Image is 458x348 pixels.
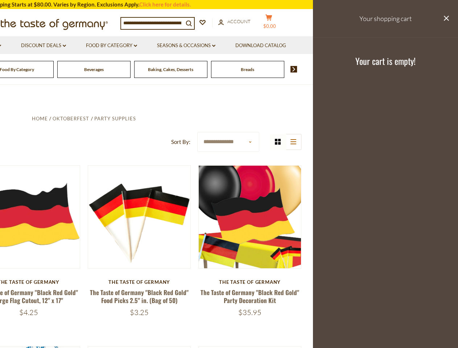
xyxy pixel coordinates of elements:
img: The Taste of Germany "Black Red Gold" Food Picks 2.5" in. (Bag of 50) [88,166,191,268]
a: Seasons & Occasions [157,42,215,50]
a: The Taste of Germany "Black Red Gold" Party Decoration Kit [201,288,299,304]
a: Oktoberfest [53,116,89,121]
a: Discount Deals [21,42,66,50]
span: $4.25 [19,308,38,317]
a: Party Supplies [94,116,136,121]
img: next arrow [290,66,297,72]
img: The Taste of Germany "Black Red Gold" Party Decoration Kit [199,166,301,268]
button: $0.00 [258,14,280,32]
div: The Taste of Germany [88,279,191,285]
a: Account [218,18,251,26]
a: Click here for details. [139,1,191,8]
a: Home [32,116,48,121]
a: Breads [241,67,254,72]
label: Sort By: [171,137,190,146]
span: $35.95 [238,308,261,317]
div: The Taste of Germany [198,279,302,285]
a: Beverages [84,67,104,72]
a: Food By Category [86,42,137,50]
h3: Your cart is empty! [322,55,449,66]
a: Download Catalog [235,42,286,50]
span: Account [227,18,251,24]
span: $0.00 [263,23,276,29]
a: Baking, Cakes, Desserts [148,67,193,72]
a: The Taste of Germany "Black Red Gold" Food Picks 2.5" in. (Bag of 50) [90,288,189,304]
span: $3.25 [130,308,149,317]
